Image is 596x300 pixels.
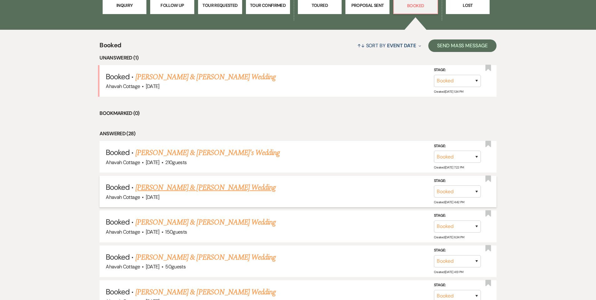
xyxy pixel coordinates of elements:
[250,2,286,9] p: Tour Confirmed
[146,159,160,166] span: [DATE]
[107,2,143,9] p: Inquiry
[106,83,140,90] span: Ahavah Cottage
[434,270,463,274] span: Created: [DATE] 4:13 PM
[165,263,186,270] span: 50 guests
[135,252,276,263] a: [PERSON_NAME] & [PERSON_NAME] Wedding
[349,2,385,9] p: Proposal Sent
[99,109,497,117] li: Bookmarked (0)
[450,2,486,9] p: Lost
[357,42,365,49] span: ↑↓
[106,159,140,166] span: Ahavah Cottage
[106,72,130,81] span: Booked
[146,83,160,90] span: [DATE]
[146,194,160,200] span: [DATE]
[146,263,160,270] span: [DATE]
[398,2,434,9] p: Booked
[99,130,497,138] li: Answered (28)
[135,71,276,83] a: [PERSON_NAME] & [PERSON_NAME] Wedding
[202,2,238,9] p: Tour Requested
[106,252,130,262] span: Booked
[428,39,497,52] button: Send Mass Message
[434,200,464,204] span: Created: [DATE] 4:42 PM
[106,263,140,270] span: Ahavah Cottage
[106,217,130,227] span: Booked
[434,282,481,289] label: Stage:
[434,165,464,169] span: Created: [DATE] 7:22 PM
[302,2,338,9] p: Toured
[434,178,481,184] label: Stage:
[434,67,481,74] label: Stage:
[154,2,190,9] p: Follow Up
[355,37,424,54] button: Sort By Event Date
[135,287,276,298] a: [PERSON_NAME] & [PERSON_NAME] Wedding
[135,147,280,158] a: [PERSON_NAME] & [PERSON_NAME]'s Wedding
[146,229,160,235] span: [DATE]
[99,54,497,62] li: Unanswered (1)
[106,287,130,297] span: Booked
[135,182,276,193] a: [PERSON_NAME] & [PERSON_NAME] Wedding
[99,40,121,54] span: Booked
[165,159,186,166] span: 210 guests
[434,212,481,219] label: Stage:
[434,247,481,254] label: Stage:
[106,147,130,157] span: Booked
[106,229,140,235] span: Ahavah Cottage
[135,217,276,228] a: [PERSON_NAME] & [PERSON_NAME] Wedding
[434,235,464,239] span: Created: [DATE] 6:34 PM
[434,143,481,150] label: Stage:
[387,42,416,49] span: Event Date
[165,229,187,235] span: 150 guests
[106,194,140,200] span: Ahavah Cottage
[434,90,463,94] span: Created: [DATE] 1:34 PM
[106,182,130,192] span: Booked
